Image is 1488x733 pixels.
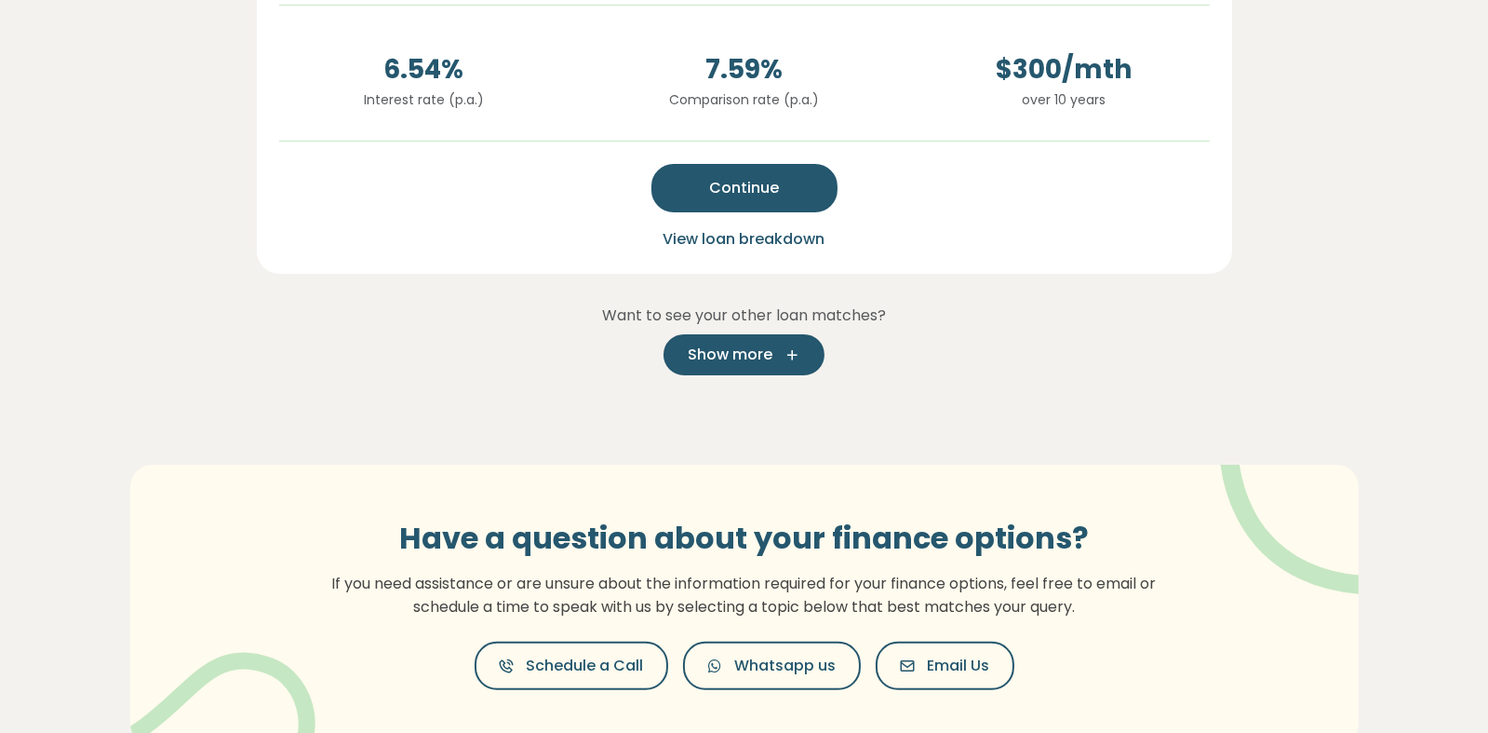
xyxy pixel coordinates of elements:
[475,642,668,690] button: Schedule a Call
[279,50,570,89] span: 6.54 %
[876,642,1014,690] button: Email Us
[1172,414,1414,595] img: vector
[257,304,1232,328] p: Want to see your other loan matches?
[527,655,644,677] span: Schedule a Call
[321,521,1168,556] h3: Have a question about your finance options?
[928,655,990,677] span: Email Us
[683,642,861,690] button: Whatsapp us
[664,334,824,375] button: Show more
[709,177,779,199] span: Continue
[599,89,890,110] p: Comparison rate (p.a.)
[688,344,772,366] span: Show more
[664,228,825,250] span: View loan breakdown
[735,655,837,677] span: Whatsapp us
[321,572,1168,619] p: If you need assistance or are unsure about the information required for your finance options, fee...
[599,50,890,89] span: 7.59 %
[658,227,831,251] button: View loan breakdown
[919,50,1210,89] span: $ 300 /mth
[651,164,838,212] button: Continue
[919,89,1210,110] p: over 10 years
[279,89,570,110] p: Interest rate (p.a.)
